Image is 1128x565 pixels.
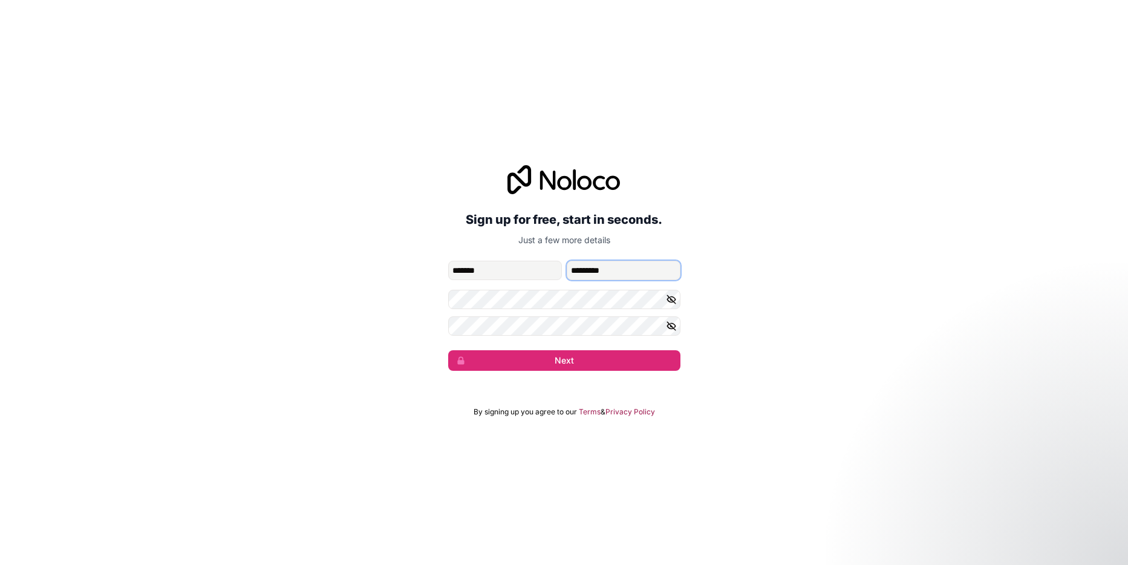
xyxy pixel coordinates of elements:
a: Terms [579,407,601,417]
p: Just a few more details [448,234,680,246]
input: family-name [567,261,680,280]
span: By signing up you agree to our [474,407,577,417]
input: given-name [448,261,562,280]
h2: Sign up for free, start in seconds. [448,209,680,230]
iframe: Intercom notifications message [886,474,1128,559]
a: Privacy Policy [605,407,655,417]
input: Confirm password [448,316,680,336]
input: Password [448,290,680,309]
button: Next [448,350,680,371]
span: & [601,407,605,417]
